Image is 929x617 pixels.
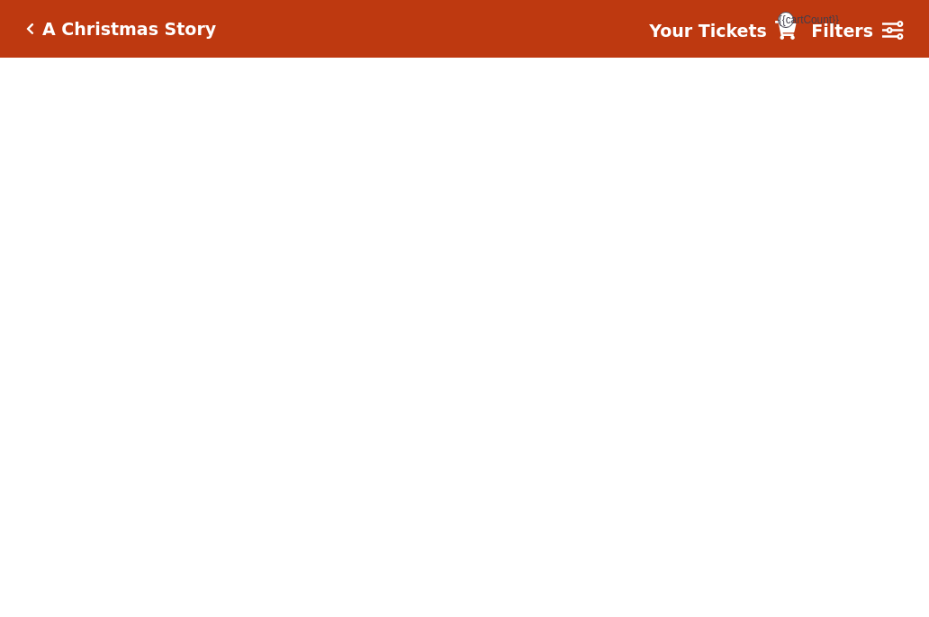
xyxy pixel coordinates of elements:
strong: Your Tickets [649,21,767,41]
a: Click here to go back to filters [26,23,34,35]
a: Your Tickets {{cartCount}} [649,18,797,44]
h5: A Christmas Story [42,19,216,40]
a: Filters [811,18,903,44]
span: {{cartCount}} [778,12,794,28]
strong: Filters [811,21,873,41]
